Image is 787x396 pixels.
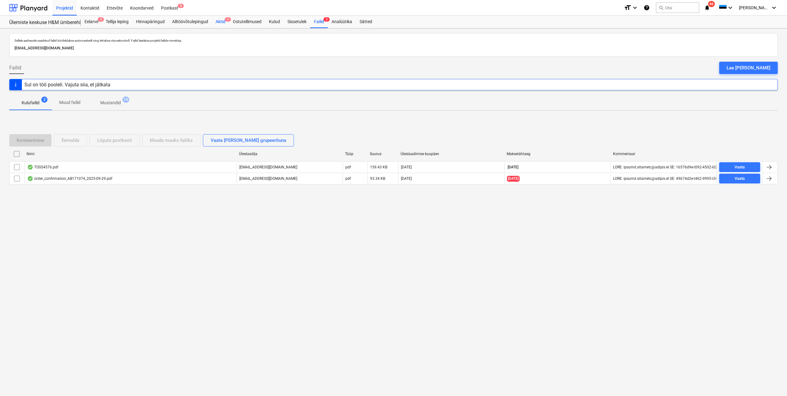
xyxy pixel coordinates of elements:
a: Analüütika [328,16,356,28]
span: 14 [122,97,129,103]
div: Suurus [370,152,396,156]
p: Sellele aadressile saadetud failid töödeldakse automaatselt ning tehakse viirusekontroll. Failid ... [14,39,773,43]
button: Vaata [719,174,760,184]
div: Nimi [27,152,234,156]
a: Tellija leping [102,16,132,28]
p: [EMAIL_ADDRESS][DOMAIN_NAME] [239,176,297,181]
div: pdf [345,165,351,169]
div: Andmed failist loetud [27,165,33,170]
span: Failid [9,64,21,72]
div: Andmed failist loetud [27,176,33,181]
div: [DATE] [401,165,412,169]
a: Kulud [265,16,284,28]
div: Ülemiste keskuse H&M ümberehitustööd [HMÜLEMISTE] [9,19,73,26]
div: 93.34 KB [370,176,385,181]
div: Tüüp [345,152,365,156]
p: Mustandid [100,100,121,106]
div: TOS54576.pdf [27,165,58,170]
div: Lae [PERSON_NAME] [727,64,770,72]
a: Failid2 [310,16,328,28]
span: [DATE] [507,165,519,170]
a: Sätted [356,16,376,28]
span: 9 [178,4,184,8]
a: Hinnapäringud [132,16,168,28]
p: [EMAIL_ADDRESS][DOMAIN_NAME] [239,165,297,170]
div: Eelarve [81,16,102,28]
button: Vaata [PERSON_NAME] grupeerituna [203,134,294,146]
button: Vaata [719,162,760,172]
div: pdf [345,176,351,181]
button: Lae [PERSON_NAME] [719,62,778,74]
p: Kulufailid [22,100,39,106]
div: Kommentaar [613,152,714,156]
span: [DATE] [507,176,520,182]
div: 159.43 KB [370,165,387,169]
div: Vaata [PERSON_NAME] grupeerituna [211,136,286,144]
a: Aktid1 [212,16,229,28]
div: Vaata [735,164,745,171]
div: Failid [310,16,328,28]
div: Aktid [212,16,229,28]
a: Ostutellimused [229,16,265,28]
div: Maksetähtaeg [507,152,608,156]
div: Vaata [735,175,745,182]
div: Üleslaadimise kuupäev [401,152,502,156]
a: Eelarve4 [81,16,102,28]
a: Sissetulek [284,16,310,28]
span: 4 [98,17,104,22]
span: 2 [41,97,47,103]
a: Alltöövõtulepingud [168,16,212,28]
div: Üleslaadija [239,152,340,156]
div: Sul on töö pooleli. Vajuta siia, et jätkata [24,82,110,88]
div: [DATE] [401,176,412,181]
p: [EMAIL_ADDRESS][DOMAIN_NAME] [14,45,773,52]
span: 1 [225,17,231,22]
span: 2 [323,17,330,22]
p: Muud failid [59,99,80,106]
div: order_confirmation_AB171074_2025-09-29.pdf [27,176,112,181]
